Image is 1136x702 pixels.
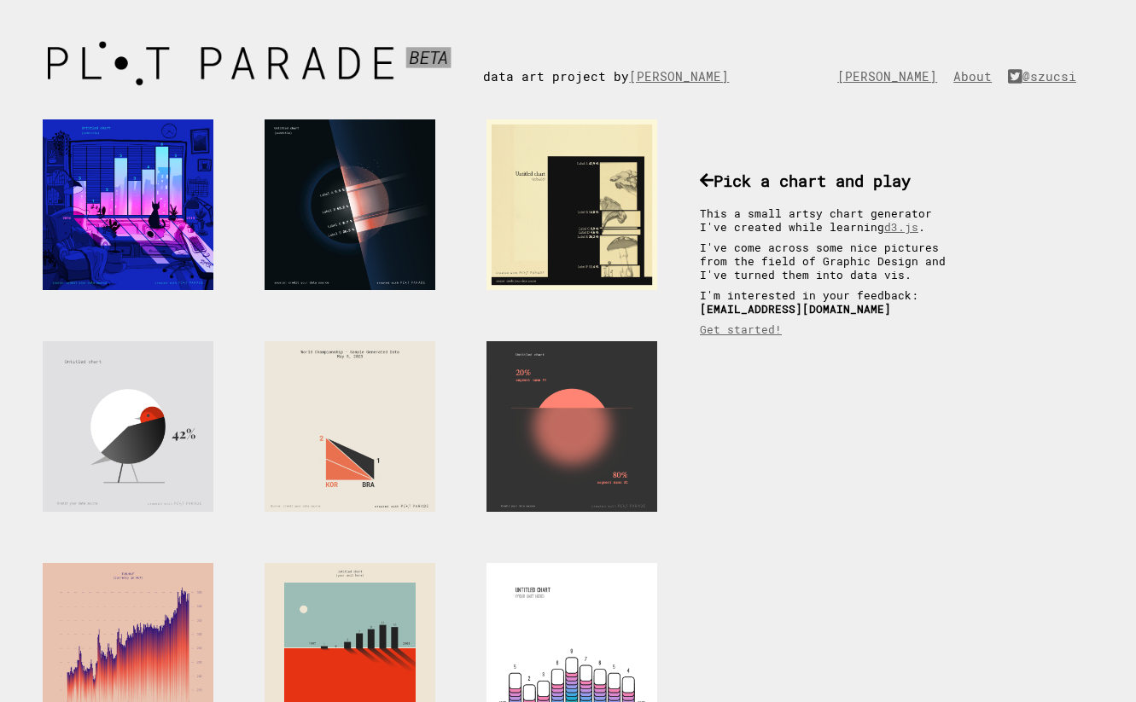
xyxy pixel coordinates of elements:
[884,220,918,234] a: d3.js
[700,241,964,281] p: I've come across some nice pictures from the field of Graphic Design and I've turned them into da...
[700,302,891,316] b: [EMAIL_ADDRESS][DOMAIN_NAME]
[1008,68,1085,84] a: @szucsi
[629,68,737,84] a: [PERSON_NAME]
[700,206,964,234] p: This a small artsy chart generator I've created while learning .
[953,68,1000,84] a: About
[837,68,946,84] a: [PERSON_NAME]
[700,322,782,336] a: Get started!
[700,288,964,316] p: I'm interested in your feedback:
[483,34,754,84] div: data art project by
[700,170,964,191] h3: Pick a chart and play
